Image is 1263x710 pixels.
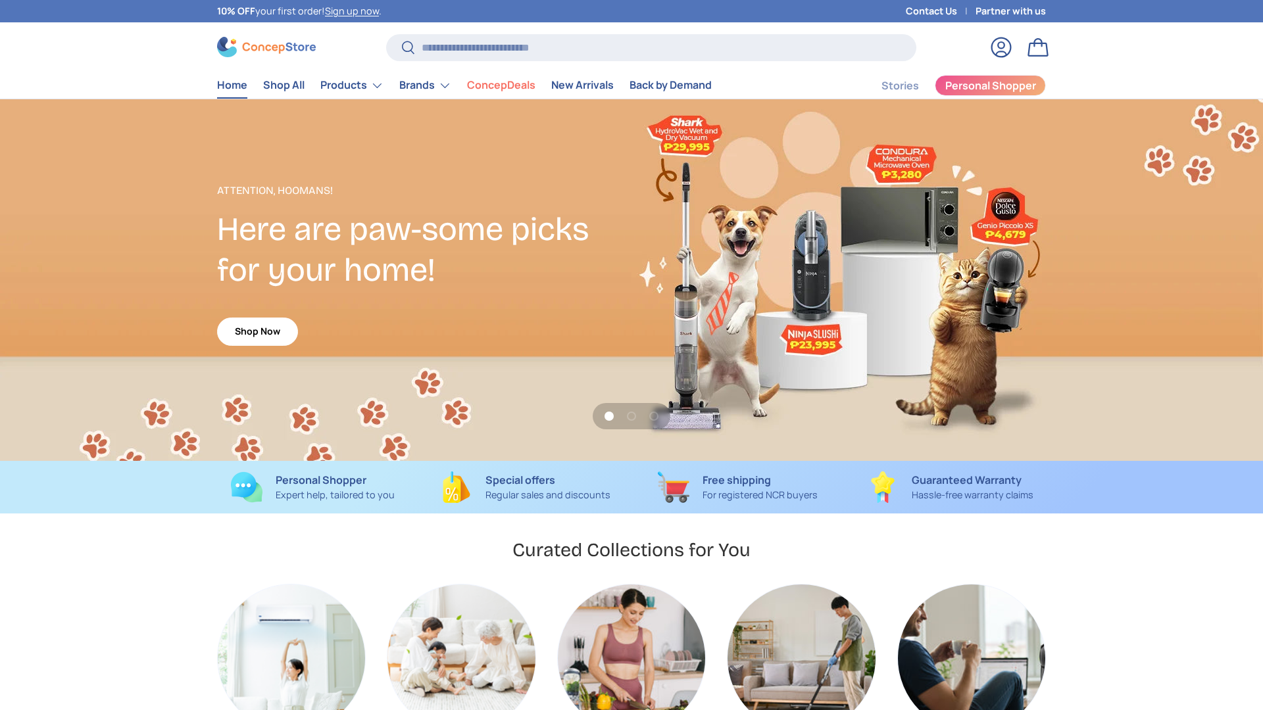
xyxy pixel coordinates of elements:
p: Regular sales and discounts [485,488,610,502]
a: Free shipping For registered NCR buyers [642,471,833,503]
p: For registered NCR buyers [703,488,818,502]
a: Brands [399,72,451,99]
strong: Free shipping [703,473,771,487]
a: Partner with us [976,4,1046,18]
summary: Brands [391,72,459,99]
strong: Guaranteed Warranty [912,473,1022,487]
img: ConcepStore [217,37,316,57]
p: your first order! . [217,4,382,18]
a: Stories [881,73,919,99]
p: Attention, Hoomans! [217,183,631,199]
strong: Special offers [485,473,555,487]
strong: Personal Shopper [276,473,366,487]
nav: Primary [217,72,712,99]
span: Personal Shopper [945,80,1036,91]
h2: Curated Collections for You [512,538,751,562]
a: Sign up now [325,5,379,17]
a: New Arrivals [551,72,614,98]
a: Special offers Regular sales and discounts [430,471,621,503]
a: Personal Shopper [935,75,1046,96]
nav: Secondary [850,72,1046,99]
a: Back by Demand [630,72,712,98]
strong: 10% OFF [217,5,255,17]
a: Personal Shopper Expert help, tailored to you [217,471,409,503]
a: Shop All [263,72,305,98]
a: Guaranteed Warranty Hassle-free warranty claims [854,471,1046,503]
p: Expert help, tailored to you [276,488,395,502]
summary: Products [312,72,391,99]
a: Contact Us [906,4,976,18]
a: Shop Now [217,318,298,346]
h2: Here are paw-some picks for your home! [217,209,631,291]
a: Home [217,72,247,98]
p: Hassle-free warranty claims [912,488,1033,502]
a: ConcepDeals [467,72,535,98]
a: Products [320,72,384,99]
